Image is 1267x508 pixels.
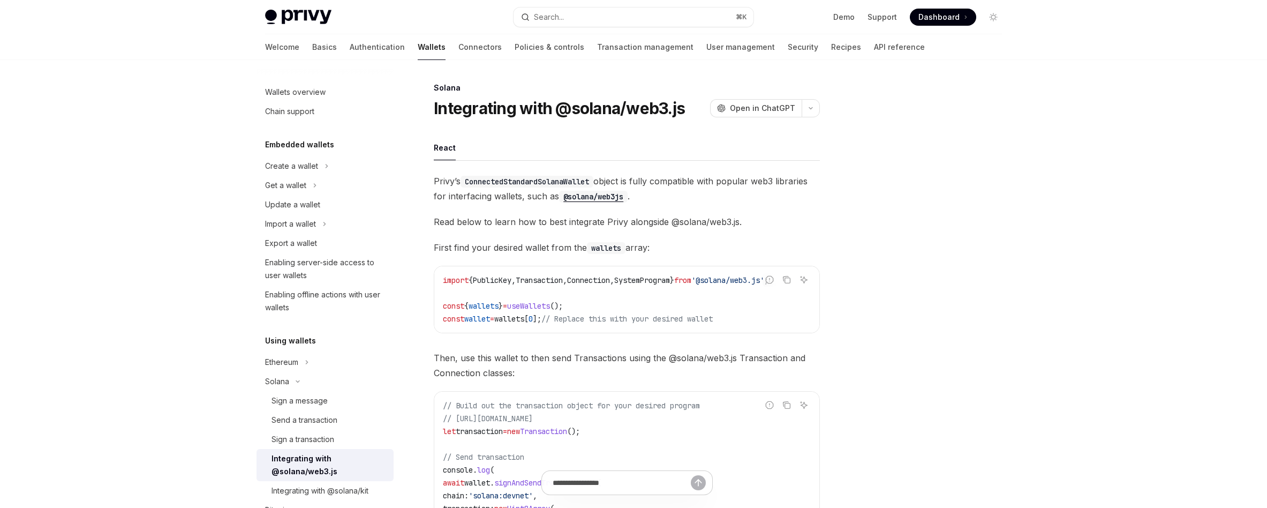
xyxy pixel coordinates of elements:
[670,275,674,285] span: }
[597,34,693,60] a: Transaction management
[797,273,811,287] button: Ask AI
[443,401,700,410] span: // Build out the transaction object for your desired program
[559,191,628,203] code: @solana/web3js
[490,314,494,324] span: =
[257,372,394,391] button: Toggle Solana section
[516,275,563,285] span: Transaction
[918,12,960,23] span: Dashboard
[443,314,464,324] span: const
[985,9,1002,26] button: Toggle dark mode
[434,174,820,204] span: Privy’s object is fully compatible with popular web3 libraries for interfacing wallets, such as .
[494,314,524,324] span: wallets
[464,314,490,324] span: wallet
[257,214,394,234] button: Toggle Import a wallet section
[473,275,511,285] span: PublicKey
[271,414,337,427] div: Send a transaction
[434,135,456,160] button: React
[461,176,593,188] code: ConnectedStandardSolanaWallet
[257,449,394,481] a: Integrating with @solana/web3.js
[265,375,289,388] div: Solana
[553,471,691,495] input: Ask a question...
[674,275,691,285] span: from
[265,334,316,347] h5: Using wallets
[730,103,795,114] span: Open in ChatGPT
[456,427,503,436] span: transaction
[257,391,394,410] a: Sign a message
[265,10,331,25] img: light logo
[265,256,387,282] div: Enabling server-side access to user wallets
[458,34,502,60] a: Connectors
[473,465,477,475] span: .
[763,273,776,287] button: Report incorrect code
[443,465,473,475] span: console
[257,156,394,176] button: Toggle Create a wallet section
[434,350,820,380] span: Then, use this wallet to then send Transactions using the @solana/web3.js Transaction and Connect...
[443,414,533,423] span: // [URL][DOMAIN_NAME]
[434,99,685,118] h1: Integrating with @solana/web3.js
[534,11,564,24] div: Search...
[265,288,387,314] div: Enabling offline actions with user wallets
[706,34,775,60] a: User management
[511,275,516,285] span: ,
[257,481,394,500] a: Integrating with @solana/kit
[257,430,394,449] a: Sign a transaction
[434,214,820,229] span: Read below to learn how to best integrate Privy alongside @solana/web3.js.
[567,275,610,285] span: Connection
[434,83,820,93] div: Solana
[524,314,529,324] span: [
[257,410,394,430] a: Send a transaction
[499,301,503,311] span: }
[265,160,318,173] div: Create a wallet
[710,99,802,117] button: Open in ChatGPT
[469,275,473,285] span: {
[736,13,747,21] span: ⌘ K
[507,301,550,311] span: useWallets
[443,301,464,311] span: const
[418,34,446,60] a: Wallets
[265,237,317,250] div: Export a wallet
[797,398,811,412] button: Ask AI
[587,242,625,254] code: wallets
[443,275,469,285] span: import
[443,452,524,462] span: // Send transaction
[265,86,326,99] div: Wallets overview
[312,34,337,60] a: Basics
[443,427,456,436] span: let
[469,301,499,311] span: wallets
[780,398,794,412] button: Copy the contents from the code block
[265,179,306,192] div: Get a wallet
[507,427,520,436] span: new
[763,398,776,412] button: Report incorrect code
[788,34,818,60] a: Security
[529,314,533,324] span: 0
[464,301,469,311] span: {
[514,8,753,27] button: Open search
[780,273,794,287] button: Copy the contents from the code block
[541,314,713,324] span: // Replace this with your desired wallet
[257,253,394,285] a: Enabling server-side access to user wallets
[610,275,614,285] span: ,
[265,138,334,151] h5: Embedded wallets
[257,285,394,317] a: Enabling offline actions with user wallets
[567,427,580,436] span: ();
[868,12,897,23] a: Support
[910,9,976,26] a: Dashboard
[550,301,563,311] span: ();
[831,34,861,60] a: Recipes
[520,427,567,436] span: Transaction
[265,198,320,211] div: Update a wallet
[265,356,298,369] div: Ethereum
[691,275,764,285] span: '@solana/web3.js'
[271,484,368,497] div: Integrating with @solana/kit
[477,465,490,475] span: log
[257,195,394,214] a: Update a wallet
[265,34,299,60] a: Welcome
[257,102,394,121] a: Chain support
[833,12,855,23] a: Demo
[257,353,394,372] button: Toggle Ethereum section
[434,240,820,255] span: First find your desired wallet from the array:
[515,34,584,60] a: Policies & controls
[350,34,405,60] a: Authentication
[257,83,394,102] a: Wallets overview
[265,218,316,230] div: Import a wallet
